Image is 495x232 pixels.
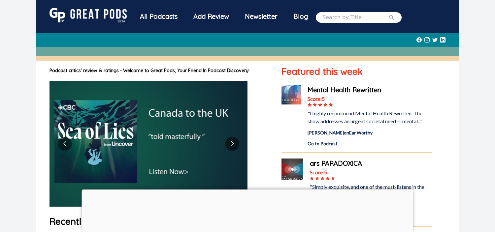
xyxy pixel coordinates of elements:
h1: Recently Added Reviews [49,215,268,228]
img: Mental Health Rewritten [281,85,301,104]
iframe: Advertisement [82,189,413,230]
h1: Podcast critics' review & ratings - Welcome to Great Pods, Your Friend In Podcast Discovery! [49,67,268,74]
img: ars PARADOXICA [281,159,303,180]
div: Score: 5 [310,168,432,176]
img: image [49,81,247,207]
img: GreatPods [49,8,127,22]
a: ars PARADOXICA [310,159,432,168]
button: Go to previous slide [58,137,72,151]
a: Mental Health Rewritten [308,85,432,95]
a: Newsletter [237,8,285,27]
a: All Podcasts [132,8,185,27]
input: Search by Title [322,14,388,21]
div: [PERSON_NAME] on Ear Worthy [308,129,432,136]
div: "Simply exquisite, and one of the must-listens in the world of podcast fiction. The story is..." [310,183,432,199]
div: "I highly recommend Mental Health Rewritten. The show addresses an urgent societal need — mental..." [308,109,432,125]
button: Go to next slide [225,137,239,151]
a: Blog [285,8,316,25]
a: Add Review [185,8,237,25]
h1: Featured this week [281,65,432,78]
a: Go to Podcast [308,140,432,147]
div: Newsletter [237,8,285,25]
div: Score: 5 [308,95,432,103]
div: All Podcasts [132,8,185,25]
